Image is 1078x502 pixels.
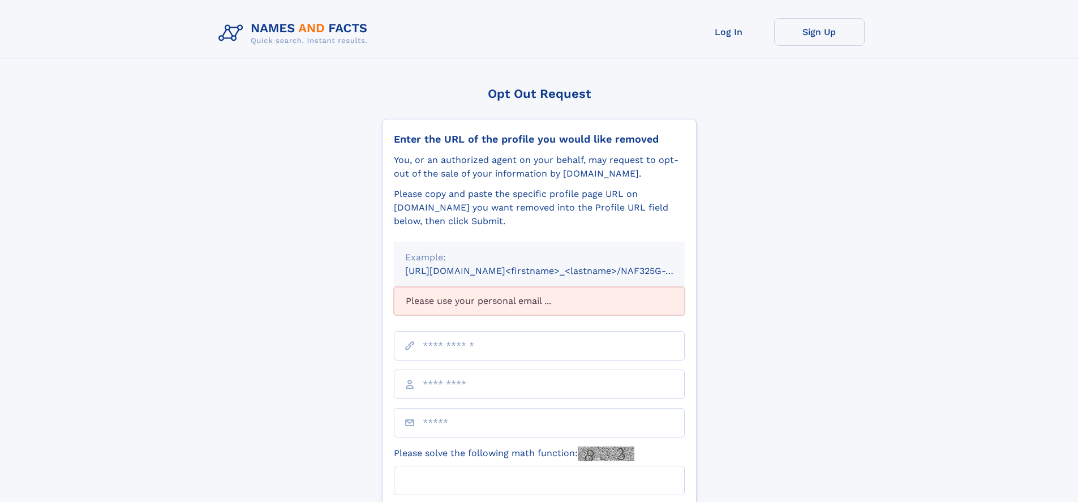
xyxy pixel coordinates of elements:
div: Please use your personal email ... [394,287,685,315]
img: Logo Names and Facts [214,18,377,49]
small: [URL][DOMAIN_NAME]<firstname>_<lastname>/NAF325G-xxxxxxxx [405,265,706,276]
div: Enter the URL of the profile you would like removed [394,133,685,145]
div: Opt Out Request [382,87,697,101]
label: Please solve the following math function: [394,447,634,461]
a: Sign Up [774,18,865,46]
div: Example: [405,251,673,264]
a: Log In [684,18,774,46]
div: Please copy and paste the specific profile page URL on [DOMAIN_NAME] you want removed into the Pr... [394,187,685,228]
div: You, or an authorized agent on your behalf, may request to opt-out of the sale of your informatio... [394,153,685,181]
